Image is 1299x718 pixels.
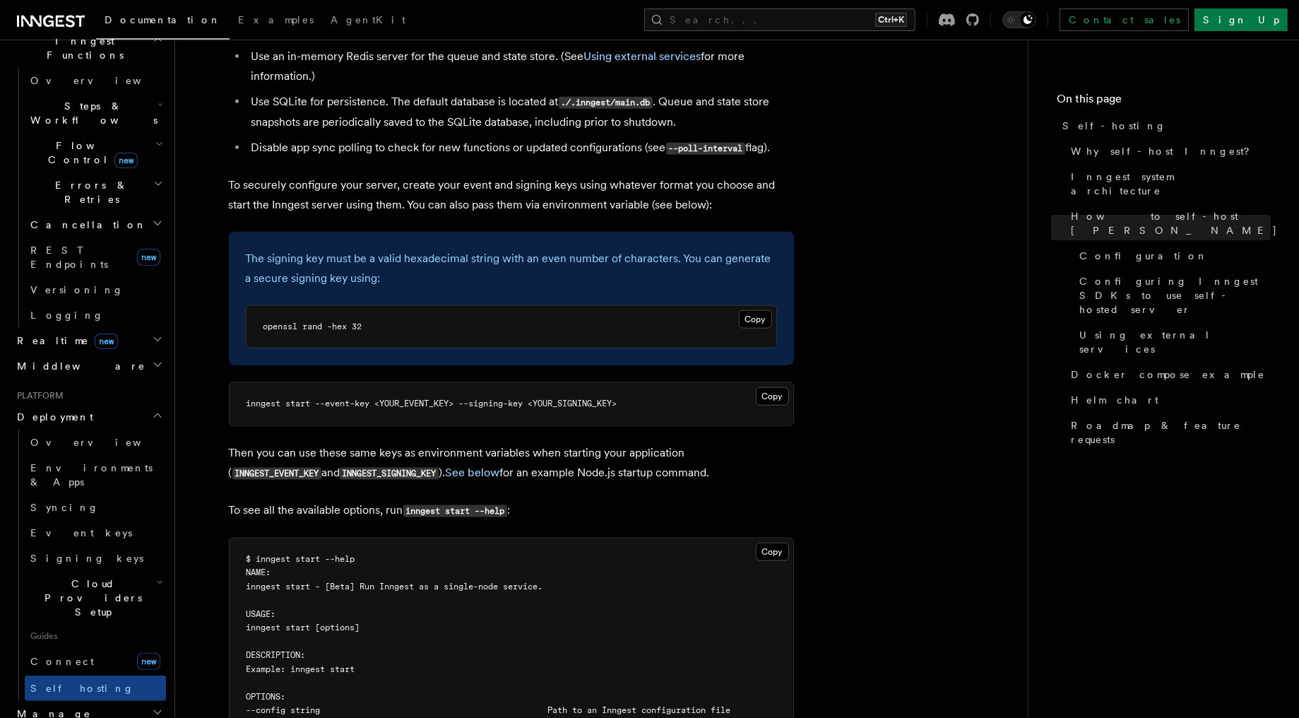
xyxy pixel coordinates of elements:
[247,92,794,132] li: Use SQLite for persistence. The default database is located at . Queue and state store snapshots ...
[11,34,153,62] span: Inngest Functions
[11,410,93,424] span: Deployment
[247,47,794,86] li: Use an in-memory Redis server for the queue and state store. (See for more information.)
[739,310,772,329] button: Copy
[1071,367,1265,382] span: Docker compose example
[11,404,166,430] button: Deployment
[25,99,158,127] span: Steps & Workflows
[247,138,794,158] li: Disable app sync polling to check for new functions or updated configurations (see flag).
[11,430,166,701] div: Deployment
[105,14,221,25] span: Documentation
[1065,362,1271,387] a: Docker compose example
[25,577,156,619] span: Cloud Providers Setup
[756,543,789,561] button: Copy
[247,692,286,702] span: OPTIONS:
[756,387,789,406] button: Copy
[1060,8,1189,31] a: Contact sales
[229,175,794,215] p: To securely configure your server, create your event and signing keys using whatever format you c...
[247,567,271,577] span: NAME:
[137,249,160,266] span: new
[559,97,653,109] code: ./.inngest/main.db
[1079,249,1208,263] span: Configuration
[25,277,166,302] a: Versioning
[30,683,134,694] span: Self hosting
[1079,328,1271,356] span: Using external services
[11,334,118,348] span: Realtime
[232,468,321,480] code: INNGEST_EVENT_KEY
[30,502,99,513] span: Syncing
[25,133,166,172] button: Flow Controlnew
[1194,8,1288,31] a: Sign Up
[403,505,507,517] code: inngest start --help
[1074,322,1271,362] a: Using external services
[246,249,777,288] p: The signing key must be a valid hexadecimal string with an even number of characters. You can gen...
[1065,413,1271,452] a: Roadmap & feature requests
[25,676,166,701] a: Self hosting
[25,647,166,676] a: Connectnew
[1074,243,1271,269] a: Configuration
[247,664,355,674] span: Example: inngest start
[263,322,362,331] span: openssl rand -hex 32
[875,13,907,27] kbd: Ctrl+K
[229,500,794,521] p: To see all the available options, run :
[1079,274,1271,317] span: Configuring Inngest SDKs to use self-hosted server
[247,554,355,564] span: $ inngest start --help
[322,4,414,38] a: AgentKit
[445,466,499,479] a: See below
[340,468,439,480] code: INNGEST_SIGNING_KEY
[331,14,405,25] span: AgentKit
[30,527,132,538] span: Event keys
[247,623,360,632] span: inngest start [options]
[25,93,166,133] button: Steps & Workflows
[114,153,138,168] span: new
[11,353,166,379] button: Middleware
[238,14,314,25] span: Examples
[30,75,176,86] span: Overview
[1065,139,1271,164] a: Why self-host Inngest?
[137,653,160,670] span: new
[11,390,64,401] span: Platform
[25,430,166,455] a: Overview
[25,68,166,93] a: Overview
[1074,269,1271,322] a: Configuring Inngest SDKs to use self-hosted server
[1062,119,1166,133] span: Self-hosting
[25,495,166,520] a: Syncing
[30,284,124,295] span: Versioning
[25,302,166,328] a: Logging
[1065,164,1271,204] a: Inngest system architecture
[247,609,276,619] span: USAGE:
[1071,144,1259,158] span: Why self-host Inngest?
[247,650,306,660] span: DESCRIPTION:
[247,582,543,592] span: inngest start - [Beta] Run Inngest as a single-node service.
[30,462,153,488] span: Environments & Apps
[25,520,166,546] a: Event keys
[11,359,146,373] span: Middleware
[95,334,118,349] span: new
[1065,204,1271,243] a: How to self-host [PERSON_NAME]
[30,553,143,564] span: Signing keys
[25,139,155,167] span: Flow Control
[30,310,104,321] span: Logging
[96,4,230,40] a: Documentation
[229,443,794,483] p: Then you can use these same keys as environment variables when starting your application ( and )....
[25,172,166,212] button: Errors & Retries
[30,656,94,667] span: Connect
[1071,418,1271,447] span: Roadmap & feature requests
[1071,170,1271,198] span: Inngest system architecture
[25,625,166,647] span: Guides
[1057,113,1271,139] a: Self-hosting
[1002,11,1036,28] button: Toggle dark mode
[30,245,108,270] span: REST Endpoints
[25,571,166,625] button: Cloud Providers Setup
[11,68,166,328] div: Inngest Functions
[247,705,731,715] span: --config string Path to an Inngest configuration file
[25,218,147,232] span: Cancellation
[25,455,166,495] a: Environments & Apps
[247,399,617,408] span: inngest start --event-key <YOUR_EVENT_KEY> --signing-key <YOUR_SIGNING_KEY>
[584,49,701,63] a: Using external services
[230,4,322,38] a: Examples
[11,328,166,353] button: Realtimenew
[25,237,166,277] a: REST Endpointsnew
[25,546,166,571] a: Signing keys
[1071,393,1158,407] span: Helm chart
[1065,387,1271,413] a: Helm chart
